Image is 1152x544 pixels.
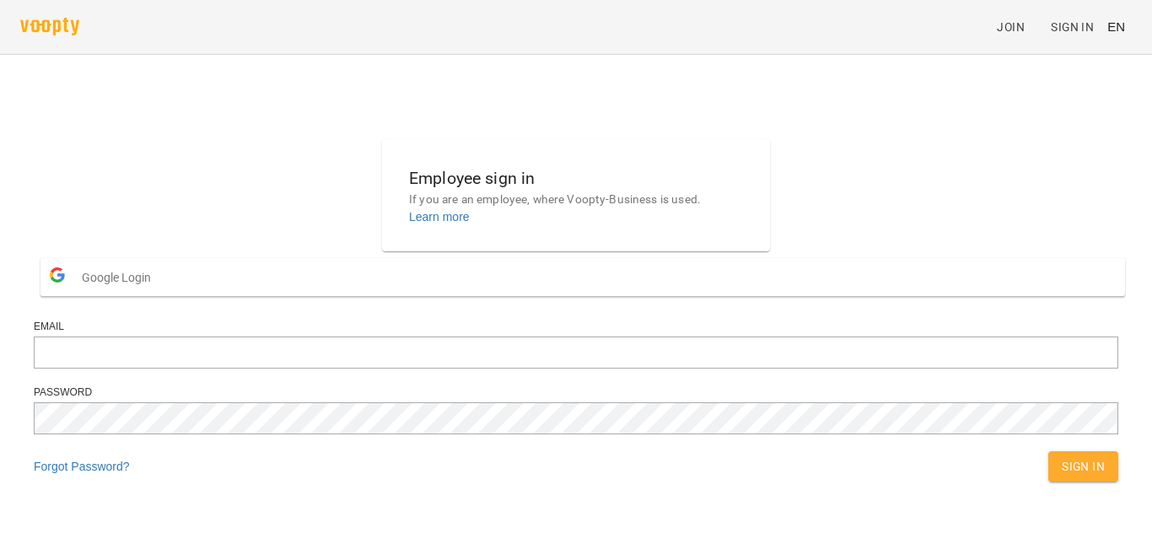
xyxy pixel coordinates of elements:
a: Learn more [409,210,470,224]
img: voopty.png [20,18,79,35]
button: EN [1101,11,1132,42]
span: Sign In [1062,456,1105,477]
a: Join [990,12,1044,42]
a: Forgot Password? [34,460,130,473]
p: If you are an employee, where Voopty-Business is used. [409,191,743,208]
span: EN [1107,18,1125,35]
div: Email [34,320,1118,334]
button: Employee sign inIf you are an employee, where Voopty-Business is used.Learn more [396,152,756,239]
span: Join [997,17,1025,37]
span: Google Login [82,261,159,294]
div: Password [34,385,1118,400]
button: Google Login [40,258,1125,296]
span: Sign In [1051,17,1094,37]
button: Sign In [1048,451,1118,482]
h6: Employee sign in [409,165,743,191]
a: Sign In [1044,12,1101,42]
